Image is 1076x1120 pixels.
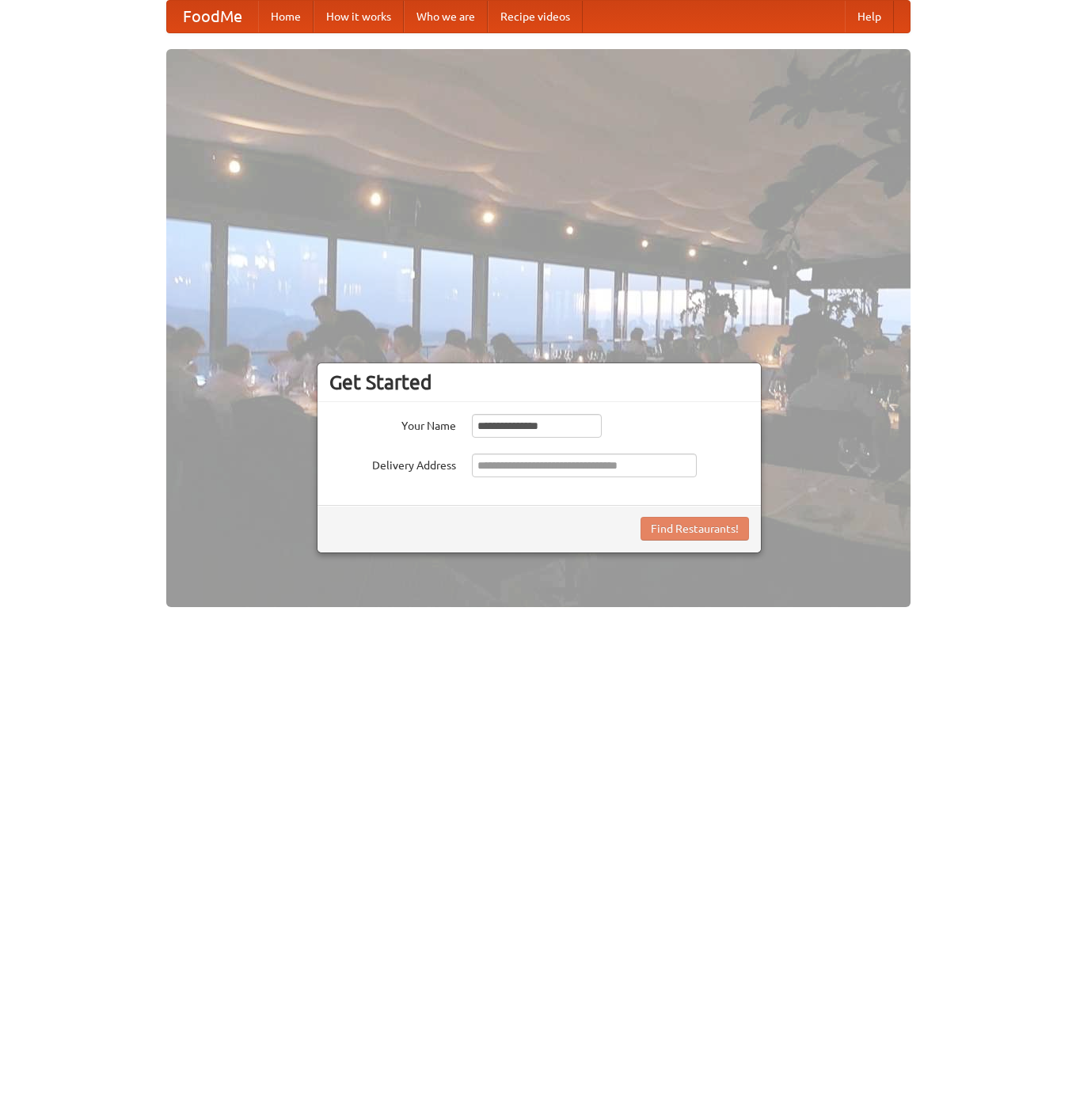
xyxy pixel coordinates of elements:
[845,1,894,32] a: Help
[404,1,488,32] a: Who we are
[641,517,749,541] button: Find Restaurants!
[314,1,404,32] a: How it works
[488,1,583,32] a: Recipe videos
[329,370,749,394] h3: Get Started
[258,1,314,32] a: Home
[167,1,258,32] a: FoodMe
[329,454,456,473] label: Delivery Address
[329,414,456,434] label: Your Name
